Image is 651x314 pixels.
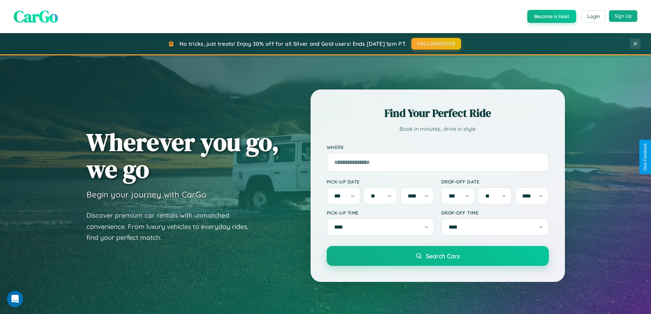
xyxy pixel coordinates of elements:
div: Give Feedback [643,143,648,171]
button: Become a Host [527,10,576,23]
label: Pick-up Time [327,210,434,216]
label: Where [327,144,549,150]
span: Search Cars [426,252,460,260]
h3: Begin your journey with CarGo [86,189,206,200]
span: CarGo [14,5,58,28]
label: Pick-up Date [327,179,434,185]
label: Drop-off Date [441,179,549,185]
label: Drop-off Time [441,210,549,216]
p: Discover premium car rentals with unmatched convenience. From luxury vehicles to everyday rides, ... [86,210,257,243]
button: HALLOWEEN30 [411,38,461,50]
p: Book in minutes, drive in style [327,124,549,134]
h1: Wherever you go, we go [86,128,279,182]
button: Sign Up [609,10,637,22]
button: Login [581,10,606,23]
h2: Find Your Perfect Ride [327,106,549,121]
button: Search Cars [327,246,549,266]
iframe: Intercom live chat [7,291,23,307]
span: No tricks, just treats! Enjoy 30% off for all Silver and Gold users! Ends [DATE] 1pm PT. [179,40,406,47]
